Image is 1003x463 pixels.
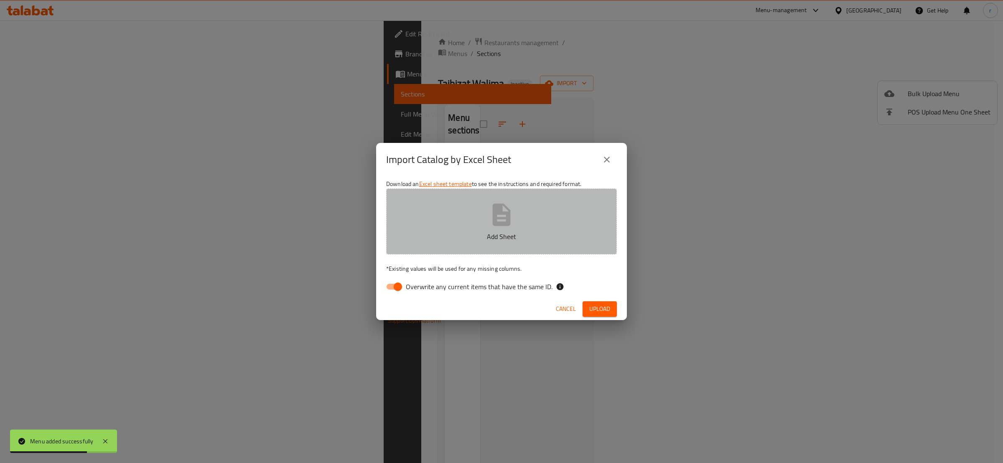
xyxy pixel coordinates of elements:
a: Excel sheet template [419,178,472,189]
button: Upload [583,301,617,317]
div: Download an to see the instructions and required format. [376,176,627,298]
h2: Import Catalog by Excel Sheet [386,153,511,166]
p: Existing values will be used for any missing columns. [386,265,617,273]
button: Cancel [552,301,579,317]
div: Menu added successfully [30,437,94,446]
span: Overwrite any current items that have the same ID. [406,282,552,292]
span: Upload [589,304,610,314]
button: Add Sheet [386,188,617,254]
p: Add Sheet [399,231,604,242]
button: close [597,150,617,170]
span: Cancel [556,304,576,314]
svg: If the overwrite option isn't selected, then the items that match an existing ID will be ignored ... [556,282,564,291]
